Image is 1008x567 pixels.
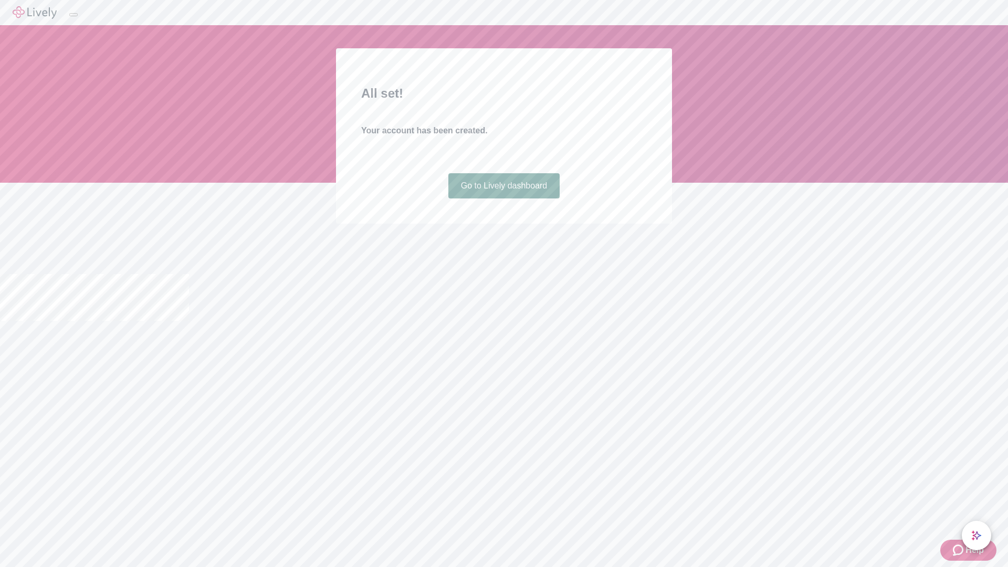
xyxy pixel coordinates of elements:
[361,124,647,137] h4: Your account has been created.
[448,173,560,198] a: Go to Lively dashboard
[69,13,78,16] button: Log out
[971,530,982,541] svg: Lively AI Assistant
[962,521,991,550] button: chat
[953,544,965,556] svg: Zendesk support icon
[965,544,984,556] span: Help
[940,540,996,561] button: Zendesk support iconHelp
[13,6,57,19] img: Lively
[361,84,647,103] h2: All set!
